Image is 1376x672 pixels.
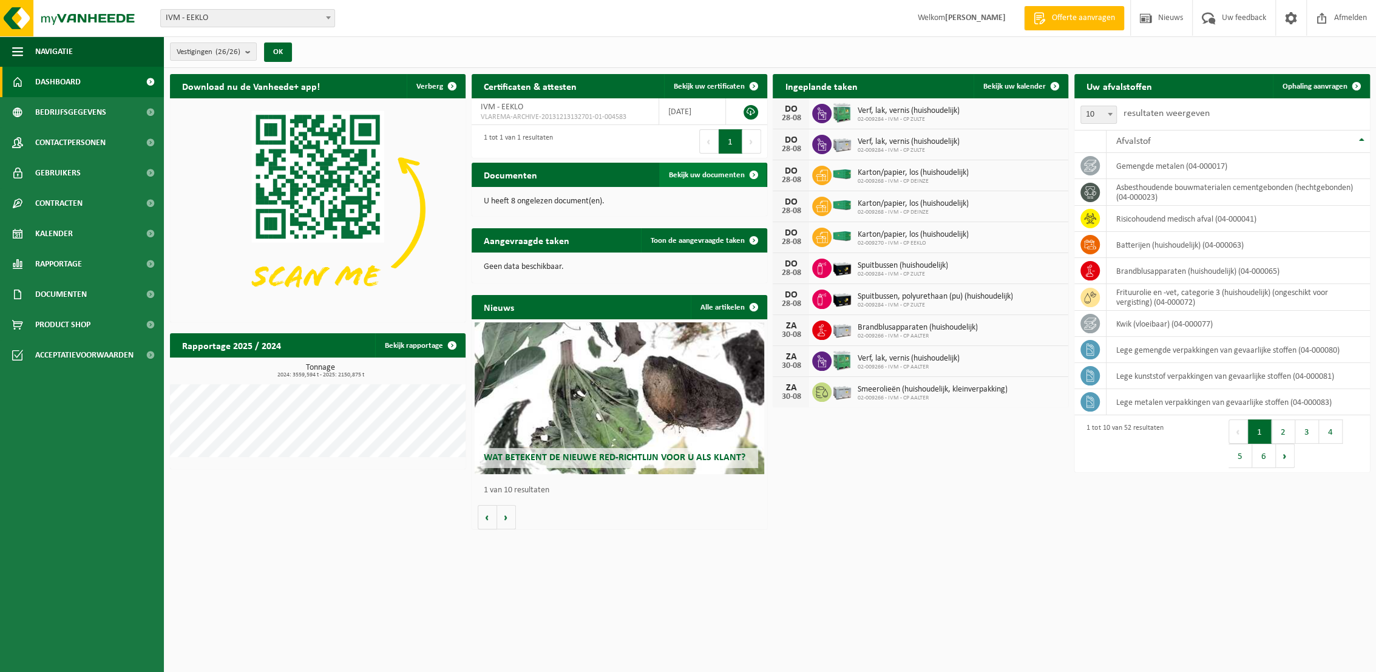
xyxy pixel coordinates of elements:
span: 02-009284 - IVM - CP ZULTE [857,271,947,278]
h2: Certificaten & attesten [472,74,589,98]
span: Afvalstof [1116,137,1150,146]
h2: Uw afvalstoffen [1074,74,1164,98]
h2: Ingeplande taken [773,74,869,98]
span: 02-009270 - IVM - CP EEKLO [857,240,968,247]
button: Previous [699,129,719,154]
span: Contracten [35,188,83,219]
span: Bekijk uw documenten [669,171,745,179]
div: 28-08 [779,145,803,154]
div: 1 tot 10 van 52 resultaten [1080,418,1163,469]
div: DO [779,259,803,269]
span: VLAREMA-ARCHIVE-20131213132701-01-004583 [481,112,649,122]
a: Bekijk uw documenten [659,163,766,187]
span: Karton/papier, los (huishoudelijk) [857,168,968,178]
strong: [PERSON_NAME] [945,13,1006,22]
p: U heeft 8 ongelezen document(en). [484,197,755,206]
img: PB-LB-0680-HPE-GY-11 [832,319,852,339]
span: Verberg [416,83,443,90]
span: Smeerolieën (huishoudelijk, kleinverpakking) [857,385,1007,395]
div: DO [779,228,803,238]
img: HK-XC-40-GN-00 [832,231,852,242]
div: DO [779,135,803,145]
div: 1 tot 1 van 1 resultaten [478,128,553,155]
div: 30-08 [779,362,803,370]
span: Contactpersonen [35,127,106,158]
span: Navigatie [35,36,73,67]
span: Vestigingen [177,43,240,61]
a: Bekijk uw kalender [974,74,1067,98]
p: 1 van 10 resultaten [484,486,761,495]
button: Next [742,129,761,154]
td: batterijen (huishoudelijk) (04-000063) [1107,232,1370,258]
img: Download de VHEPlus App [170,98,466,320]
div: 28-08 [779,269,803,277]
h2: Aangevraagde taken [472,228,581,252]
img: PB-LB-0680-HPE-BK-11 [832,288,852,308]
button: 3 [1295,419,1319,444]
span: 02-009284 - IVM - CP ZULTE [857,302,1012,309]
span: Wat betekent de nieuwe RED-richtlijn voor u als klant? [484,453,745,463]
count: (26/26) [215,48,240,56]
td: risicohoudend medisch afval (04-000041) [1107,206,1370,232]
span: 02-009268 - IVM - CP DEINZE [857,178,968,185]
span: Brandblusapparaten (huishoudelijk) [857,323,977,333]
button: Vorige [478,505,497,529]
a: Bekijk rapportage [375,333,464,358]
button: Volgende [497,505,516,529]
button: 2 [1272,419,1295,444]
span: Bekijk uw kalender [983,83,1046,90]
span: Acceptatievoorwaarden [35,340,134,370]
td: [DATE] [659,98,726,125]
span: Gebruikers [35,158,81,188]
span: Verf, lak, vernis (huishoudelijk) [857,354,959,364]
td: lege gemengde verpakkingen van gevaarlijke stoffen (04-000080) [1107,337,1370,363]
img: PB-LB-0680-HPE-GY-11 [832,133,852,154]
span: Product Shop [35,310,90,340]
div: 28-08 [779,207,803,216]
img: PB-HB-1400-HPE-GN-11 [832,101,852,124]
img: HK-XC-40-GN-00 [832,200,852,211]
span: Bekijk uw certificaten [674,83,745,90]
button: 1 [1248,419,1272,444]
h2: Nieuws [472,295,526,319]
h3: Tonnage [176,364,466,378]
td: gemengde metalen (04-000017) [1107,153,1370,179]
span: 10 [1080,106,1117,124]
td: asbesthoudende bouwmaterialen cementgebonden (hechtgebonden) (04-000023) [1107,179,1370,206]
span: 02-009266 - IVM - CP AALTER [857,364,959,371]
span: Verf, lak, vernis (huishoudelijk) [857,137,959,147]
p: Geen data beschikbaar. [484,263,755,271]
td: frituurolie en -vet, categorie 3 (huishoudelijk) (ongeschikt voor vergisting) (04-000072) [1107,284,1370,311]
img: HK-XC-40-GN-00 [832,169,852,180]
button: Next [1276,444,1295,468]
span: Rapportage [35,249,82,279]
span: 02-009268 - IVM - CP DEINZE [857,209,968,216]
span: 02-009284 - IVM - CP ZULTE [857,116,959,123]
div: ZA [779,352,803,362]
span: Kalender [35,219,73,249]
div: 30-08 [779,393,803,401]
div: DO [779,104,803,114]
div: DO [779,166,803,176]
span: 2024: 3559,594 t - 2025: 2150,875 t [176,372,466,378]
img: PB-HB-1400-HPE-GN-11 [832,349,852,372]
button: Previous [1229,419,1248,444]
span: Bedrijfsgegevens [35,97,106,127]
button: 4 [1319,419,1343,444]
span: Karton/papier, los (huishoudelijk) [857,230,968,240]
a: Wat betekent de nieuwe RED-richtlijn voor u als klant? [475,322,764,474]
h2: Download nu de Vanheede+ app! [170,74,332,98]
div: 28-08 [779,176,803,185]
div: 30-08 [779,331,803,339]
span: Toon de aangevraagde taken [651,237,745,245]
div: ZA [779,383,803,393]
button: 5 [1229,444,1252,468]
span: Offerte aanvragen [1049,12,1118,24]
div: DO [779,197,803,207]
div: DO [779,290,803,300]
div: 28-08 [779,238,803,246]
span: 02-009266 - IVM - CP AALTER [857,395,1007,402]
span: IVM - EEKLO [161,10,334,27]
h2: Documenten [472,163,549,186]
a: Alle artikelen [691,295,766,319]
